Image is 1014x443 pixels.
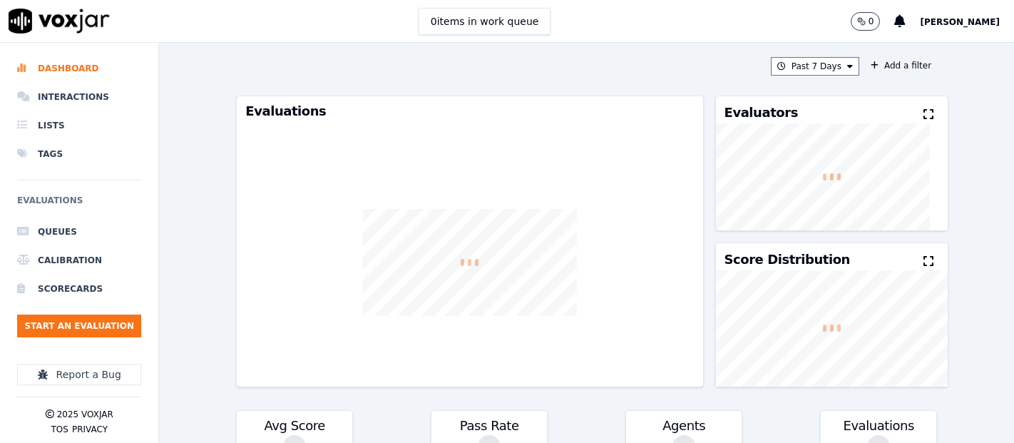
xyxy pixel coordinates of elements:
h3: Avg Score [245,419,344,432]
button: 0 [851,12,895,31]
a: Lists [17,111,141,140]
button: 0 [851,12,881,31]
a: Interactions [17,83,141,111]
button: Privacy [72,424,108,435]
a: Calibration [17,246,141,275]
h3: Score Distribution [724,253,850,266]
a: Tags [17,140,141,168]
h3: Agents [635,419,733,432]
button: [PERSON_NAME] [920,13,1014,30]
button: TOS [51,424,68,435]
span: [PERSON_NAME] [920,17,1000,27]
button: Add a filter [865,57,937,74]
a: Scorecards [17,275,141,303]
button: 0items in work queue [419,8,551,35]
button: Report a Bug [17,364,141,385]
img: voxjar logo [9,9,110,34]
h3: Evaluators [724,106,798,119]
h3: Evaluations [829,419,928,432]
h3: Evaluations [245,105,694,118]
a: Queues [17,218,141,246]
h3: Pass Rate [440,419,538,432]
button: Start an Evaluation [17,315,141,337]
h6: Evaluations [17,192,141,218]
button: Past 7 Days [771,57,859,76]
a: Dashboard [17,54,141,83]
p: 2025 Voxjar [57,409,113,420]
p: 0 [869,16,874,27]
